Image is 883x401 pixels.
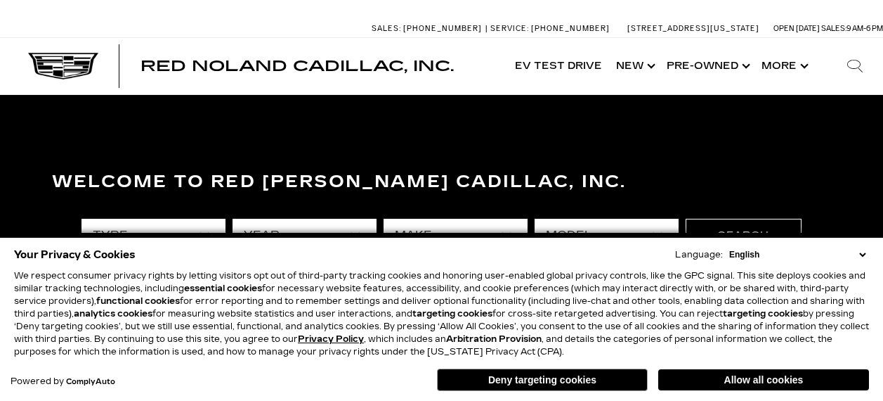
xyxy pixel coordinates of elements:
[726,248,869,261] select: Language Select
[298,334,364,344] a: Privacy Policy
[412,309,492,319] strong: targeting cookies
[96,296,180,306] strong: functional cookies
[14,269,869,358] p: We respect consumer privacy rights by letting visitors opt out of third-party tracking cookies an...
[446,334,542,344] strong: Arbitration Provision
[403,24,482,33] span: [PHONE_NUMBER]
[535,219,679,253] select: Filter by model
[233,219,377,253] select: Filter by year
[846,24,883,33] span: 9 AM-6 PM
[627,24,759,33] a: [STREET_ADDRESS][US_STATE]
[686,219,802,253] button: Search
[754,38,813,94] button: More
[384,219,528,253] select: Filter by make
[821,24,846,33] span: Sales:
[485,25,613,32] a: Service: [PHONE_NUMBER]
[74,309,152,319] strong: analytics cookies
[773,24,820,33] span: Open [DATE]
[140,58,454,75] span: Red Noland Cadillac, Inc.
[184,284,262,293] strong: essential cookies
[11,377,115,386] div: Powered by
[723,309,803,319] strong: targeting cookies
[52,168,832,196] h3: Welcome to Red [PERSON_NAME] Cadillac, Inc.
[81,219,225,253] select: Filter by type
[28,53,98,79] img: Cadillac Dark Logo with Cadillac White Text
[14,245,136,265] span: Your Privacy & Cookies
[508,38,609,94] a: EV Test Drive
[660,38,754,94] a: Pre-Owned
[66,378,115,386] a: ComplyAuto
[437,369,648,391] button: Deny targeting cookies
[658,369,869,390] button: Allow all cookies
[372,24,401,33] span: Sales:
[531,24,610,33] span: [PHONE_NUMBER]
[675,250,723,259] div: Language:
[490,24,529,33] span: Service:
[140,59,454,73] a: Red Noland Cadillac, Inc.
[372,25,485,32] a: Sales: [PHONE_NUMBER]
[609,38,660,94] a: New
